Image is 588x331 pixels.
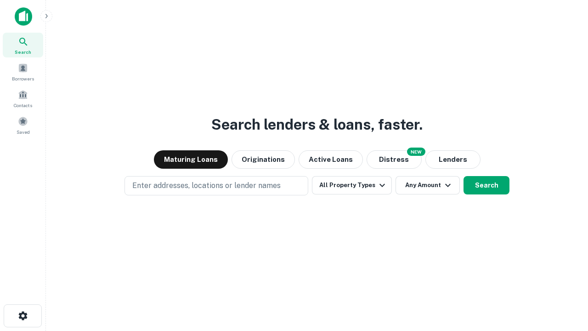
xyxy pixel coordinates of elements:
[3,59,43,84] a: Borrowers
[15,48,31,56] span: Search
[3,33,43,57] a: Search
[299,150,363,169] button: Active Loans
[407,148,425,156] div: NEW
[15,7,32,26] img: capitalize-icon.png
[542,257,588,302] iframe: Chat Widget
[124,176,308,195] button: Enter addresses, locations or lender names
[3,113,43,137] a: Saved
[425,150,481,169] button: Lenders
[211,114,423,136] h3: Search lenders & loans, faster.
[232,150,295,169] button: Originations
[17,128,30,136] span: Saved
[312,176,392,194] button: All Property Types
[132,180,281,191] p: Enter addresses, locations or lender names
[14,102,32,109] span: Contacts
[464,176,509,194] button: Search
[367,150,422,169] button: Search distressed loans with lien and other non-mortgage details.
[12,75,34,82] span: Borrowers
[154,150,228,169] button: Maturing Loans
[3,86,43,111] a: Contacts
[396,176,460,194] button: Any Amount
